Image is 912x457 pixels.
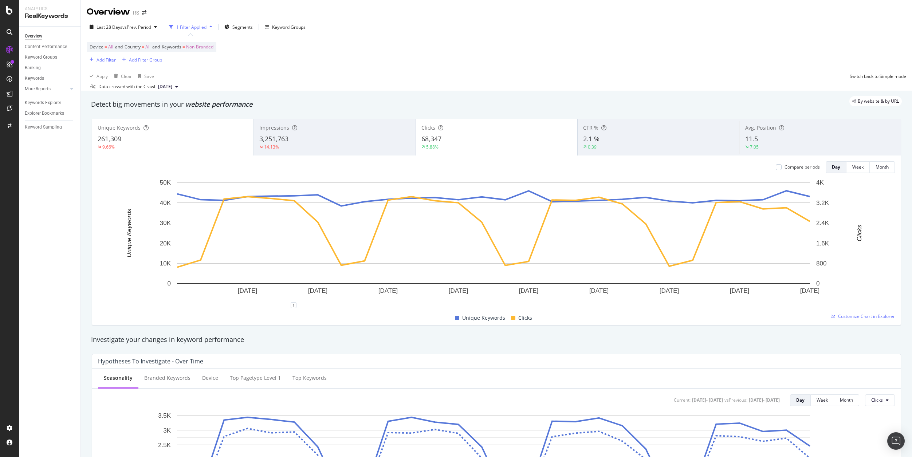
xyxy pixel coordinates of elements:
[232,24,253,30] span: Segments
[852,164,864,170] div: Week
[25,110,64,117] div: Explorer Bookmarks
[865,394,895,406] button: Clicks
[160,179,171,186] text: 50K
[588,144,597,150] div: 0.39
[160,260,171,267] text: 10K
[25,64,75,72] a: Ranking
[25,75,75,82] a: Keywords
[126,209,133,257] text: Unique Keywords
[730,287,750,294] text: [DATE]
[25,12,75,20] div: RealKeywords
[97,24,122,30] span: Last 28 Days
[25,99,61,107] div: Keywords Explorer
[272,24,306,30] div: Keyword Groups
[790,394,811,406] button: Day
[121,73,132,79] div: Clear
[308,287,328,294] text: [DATE]
[25,43,67,51] div: Content Performance
[745,134,758,143] span: 11.5
[108,42,113,52] span: All
[90,44,103,50] span: Device
[264,144,279,150] div: 14.13%
[176,24,207,30] div: 1 Filter Applied
[796,397,805,403] div: Day
[849,96,902,106] div: legacy label
[25,85,68,93] a: More Reports
[838,313,895,319] span: Customize Chart in Explorer
[831,313,895,319] a: Customize Chart in Explorer
[182,44,185,50] span: =
[378,287,398,294] text: [DATE]
[817,397,828,403] div: Week
[25,6,75,12] div: Analytics
[25,123,62,131] div: Keyword Sampling
[519,287,539,294] text: [DATE]
[144,374,190,382] div: Branded Keywords
[292,374,327,382] div: Top Keywords
[98,179,889,305] svg: A chart.
[816,179,824,186] text: 4K
[122,24,151,30] span: vs Prev. Period
[840,397,853,403] div: Month
[102,144,115,150] div: 9.66%
[518,314,532,322] span: Clicks
[158,441,171,448] text: 2.5K
[816,280,819,287] text: 0
[876,164,889,170] div: Month
[826,161,846,173] button: Day
[856,225,863,241] text: Clicks
[846,161,870,173] button: Week
[25,75,44,82] div: Keywords
[674,397,691,403] div: Current:
[105,44,107,50] span: =
[144,73,154,79] div: Save
[816,220,829,226] text: 2.4K
[160,200,171,206] text: 40K
[98,83,155,90] div: Data crossed with the Crawl
[25,32,75,40] a: Overview
[262,21,308,33] button: Keyword Groups
[785,164,820,170] div: Compare periods
[168,280,171,287] text: 0
[25,99,75,107] a: Keywords Explorer
[421,134,441,143] span: 68,347
[221,21,256,33] button: Segments
[25,85,51,93] div: More Reports
[155,82,181,91] button: [DATE]
[160,220,171,226] text: 30K
[25,64,41,72] div: Ranking
[142,10,146,15] div: arrow-right-arrow-left
[816,260,826,267] text: 800
[745,124,776,131] span: Avg. Position
[160,240,171,247] text: 20K
[162,44,181,50] span: Keywords
[834,394,859,406] button: Month
[462,314,505,322] span: Unique Keywords
[583,134,600,143] span: 2.1 %
[87,55,116,64] button: Add Filter
[98,358,203,365] div: Hypotheses to Investigate - Over Time
[887,432,905,450] div: Open Intercom Messenger
[589,287,609,294] text: [DATE]
[158,412,171,419] text: 3.5K
[583,124,598,131] span: CTR %
[858,99,899,103] span: By website & by URL
[166,21,215,33] button: 1 Filter Applied
[98,124,141,131] span: Unique Keywords
[202,374,218,382] div: Device
[449,287,468,294] text: [DATE]
[111,70,132,82] button: Clear
[832,164,840,170] div: Day
[660,287,679,294] text: [DATE]
[87,70,108,82] button: Apply
[421,124,435,131] span: Clicks
[87,21,160,33] button: Last 28 DaysvsPrev. Period
[291,302,296,308] div: 1
[135,70,154,82] button: Save
[119,55,162,64] button: Add Filter Group
[25,43,75,51] a: Content Performance
[25,54,57,61] div: Keyword Groups
[692,397,723,403] div: [DATE] - [DATE]
[133,9,139,16] div: RS
[25,123,75,131] a: Keyword Sampling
